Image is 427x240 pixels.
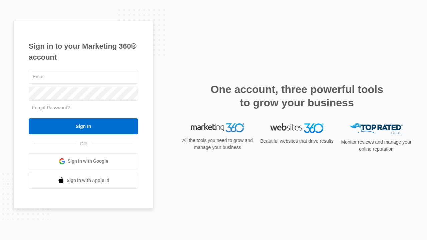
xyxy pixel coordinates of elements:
[29,41,138,63] h1: Sign in to your Marketing 360® account
[29,173,138,189] a: Sign in with Apple Id
[208,83,385,109] h2: One account, three powerful tools to grow your business
[68,158,108,165] span: Sign in with Google
[75,140,92,147] span: OR
[180,137,255,151] p: All the tools you need to grow and manage your business
[29,70,138,84] input: Email
[350,123,403,134] img: Top Rated Local
[67,177,109,184] span: Sign in with Apple Id
[339,139,414,153] p: Monitor reviews and manage your online reputation
[260,138,334,145] p: Beautiful websites that drive results
[32,105,70,110] a: Forgot Password?
[29,153,138,169] a: Sign in with Google
[191,123,244,133] img: Marketing 360
[29,118,138,134] input: Sign In
[270,123,324,133] img: Websites 360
